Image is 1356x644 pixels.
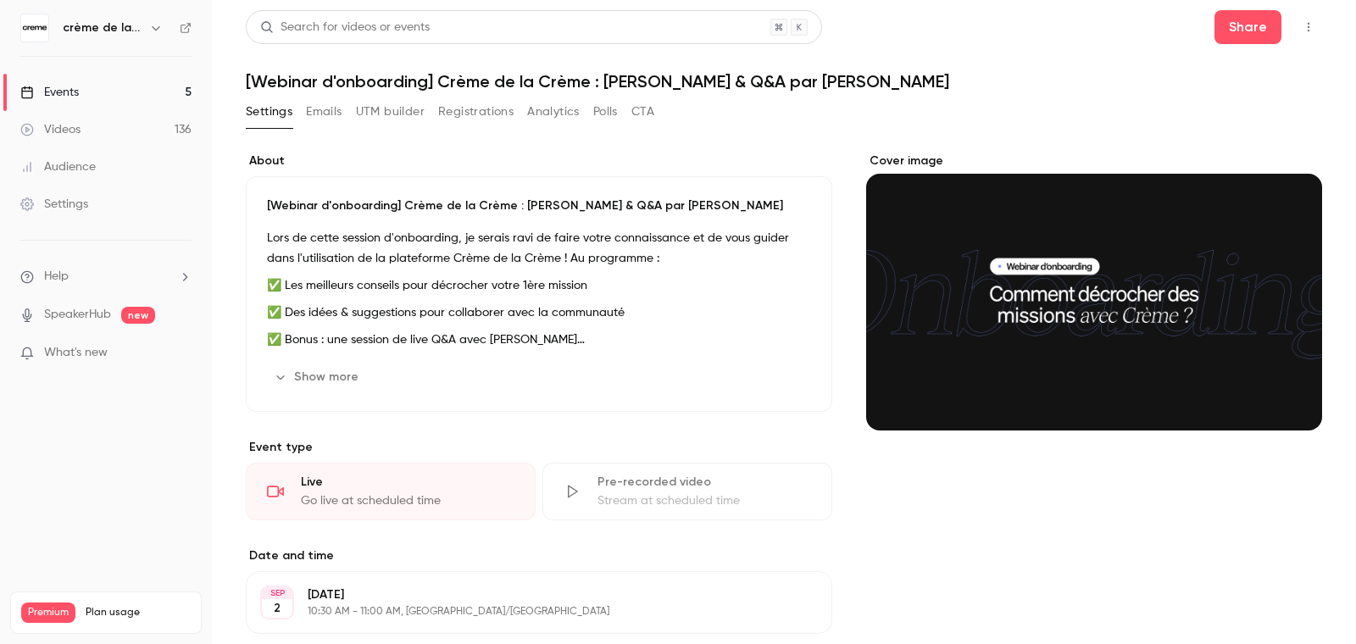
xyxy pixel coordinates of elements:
div: Events [20,84,79,101]
section: Cover image [866,153,1322,430]
div: Go live at scheduled time [301,492,514,509]
li: help-dropdown-opener [20,268,192,286]
label: About [246,153,832,169]
h1: [Webinar d'onboarding] Crème de la Crème : [PERSON_NAME] & Q&A par [PERSON_NAME] [246,71,1322,92]
button: Analytics [527,98,580,125]
a: SpeakerHub [44,306,111,324]
span: Plan usage [86,606,191,619]
div: Pre-recorded videoStream at scheduled time [542,463,832,520]
div: Videos [20,121,81,138]
p: ✅ Bonus : une session de live Q&A avec [PERSON_NAME] [267,330,811,350]
img: crème de la crème [21,14,48,42]
p: ✅ Les meilleurs conseils pour décrocher votre 1ère mission [267,275,811,296]
p: 10:30 AM - 11:00 AM, [GEOGRAPHIC_DATA]/[GEOGRAPHIC_DATA] [308,605,742,619]
button: Share [1214,10,1281,44]
span: new [121,307,155,324]
div: Pre-recorded video [597,474,811,491]
button: CTA [631,98,654,125]
button: Emails [306,98,342,125]
p: Event type [246,439,832,456]
button: Polls [593,98,618,125]
div: Stream at scheduled time [597,492,811,509]
p: Lors de cette session d'onboarding, je serais ravi de faire votre connaissance et de vous guider ... [267,228,811,269]
div: Live [301,474,514,491]
label: Cover image [866,153,1322,169]
p: ✅ Des idées & suggestions pour collaborer avec la communauté [267,303,811,323]
p: [Webinar d'onboarding] Crème de la Crème : [PERSON_NAME] & Q&A par [PERSON_NAME] [267,197,811,214]
label: Date and time [246,547,832,564]
div: Audience [20,158,96,175]
span: What's new [44,344,108,362]
button: Show more [267,364,369,391]
button: UTM builder [356,98,425,125]
p: [DATE] [308,586,742,603]
div: Search for videos or events [260,19,430,36]
span: Help [44,268,69,286]
button: Registrations [438,98,514,125]
button: Settings [246,98,292,125]
div: LiveGo live at scheduled time [246,463,536,520]
h6: crème de la crème [63,19,142,36]
p: 2 [274,600,281,617]
div: Settings [20,196,88,213]
span: Premium [21,602,75,623]
div: SEP [262,587,292,599]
